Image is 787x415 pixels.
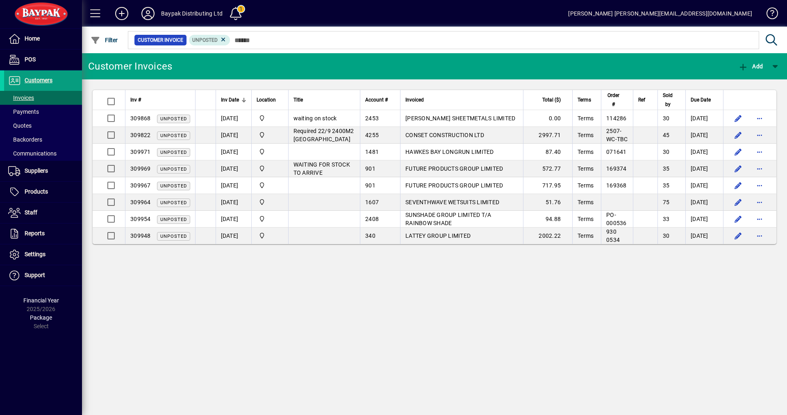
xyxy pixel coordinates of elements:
span: Inv # [130,95,141,104]
a: Reports [4,223,82,244]
span: Package [30,314,52,321]
span: Baypak - Onekawa [257,147,283,156]
div: Invoiced [405,95,518,104]
button: Edit [732,196,745,209]
span: 309868 [130,115,151,122]
td: [DATE] [216,110,251,127]
span: Quotes [8,122,32,129]
span: Filter [91,37,118,43]
td: [DATE] [685,110,723,127]
span: Invoiced [405,95,424,104]
a: Invoices [4,91,82,105]
span: Baypak - Onekawa [257,214,283,223]
span: 901 [365,165,375,172]
span: Terms [578,115,594,122]
span: Settings [25,251,45,257]
button: Edit [732,129,745,142]
span: 169374 [606,165,627,172]
span: waiting on stock [293,115,337,122]
span: Unposted [160,116,187,122]
span: Support [25,272,45,278]
span: Baypak - Onekawa [257,114,283,123]
span: 114286 [606,115,627,122]
span: 2408 [365,216,379,222]
span: Terms [578,132,594,138]
span: Terms [578,182,594,189]
span: 340 [365,232,375,239]
td: [DATE] [685,127,723,144]
a: Home [4,29,82,49]
button: More options [753,196,766,209]
button: Edit [732,145,745,158]
td: [DATE] [216,194,251,211]
td: 2002.22 [523,228,572,244]
span: 309954 [130,216,151,222]
span: Total ($) [542,95,561,104]
button: Edit [732,112,745,125]
span: [PERSON_NAME] SHEETMETALS LIMITED [405,115,515,122]
div: Title [293,95,355,104]
span: Terms [578,149,594,155]
td: 51.76 [523,194,572,211]
span: 901 [365,182,375,189]
div: Account # [365,95,395,104]
span: Unposted [192,37,218,43]
a: Staff [4,203,82,223]
div: Inv Date [221,95,246,104]
span: 071641 [606,149,627,155]
span: Customers [25,77,52,83]
span: SEVENTHWAVE WETSUITS LIMITED [405,199,499,205]
td: 717.95 [523,177,572,194]
span: FUTURE PRODUCTS GROUP LIMITED [405,182,503,189]
span: Financial Year [23,297,59,304]
a: Support [4,265,82,286]
td: 94.88 [523,211,572,228]
span: 4255 [365,132,379,138]
button: Add [736,59,765,74]
span: Inv Date [221,95,239,104]
span: Baypak - Onekawa [257,164,283,173]
a: Payments [4,105,82,119]
span: Sold by [663,91,673,109]
a: Communications [4,147,82,160]
span: 75 [663,199,670,205]
a: Quotes [4,119,82,133]
td: 2997.71 [523,127,572,144]
button: Profile [135,6,161,21]
div: Due Date [691,95,718,104]
span: Baypak - Onekawa [257,198,283,207]
span: Title [293,95,303,104]
span: Account # [365,95,388,104]
td: [DATE] [685,177,723,194]
div: [PERSON_NAME] [PERSON_NAME][EMAIL_ADDRESS][DOMAIN_NAME] [568,7,752,20]
a: POS [4,50,82,70]
span: 309969 [130,165,151,172]
span: 2507-WC-TBC [606,128,628,142]
span: Payments [8,108,39,115]
span: CONSET CONSTRUCTION LTD [405,132,484,138]
span: 309967 [130,182,151,189]
span: 35 [663,182,670,189]
td: [DATE] [216,228,251,244]
td: [DATE] [685,194,723,211]
td: [DATE] [216,211,251,228]
td: [DATE] [685,160,723,177]
button: Filter [89,33,120,47]
span: WAITING FOR STOCK TO ARRIVE [293,161,350,176]
div: Ref [638,95,653,104]
span: 309822 [130,132,151,138]
mat-chip: Customer Invoice Status: Unposted [189,35,230,45]
div: Inv # [130,95,190,104]
span: 309948 [130,232,151,239]
span: 33 [663,216,670,222]
button: Edit [732,212,745,226]
span: 30 [663,115,670,122]
button: More options [753,179,766,192]
div: Customer Invoices [88,60,172,73]
span: Backorders [8,136,42,143]
span: HAWKES BAY LONGRUN LIMITED [405,149,494,155]
td: [DATE] [685,228,723,244]
span: Home [25,35,40,42]
span: Due Date [691,95,711,104]
span: Unposted [160,217,187,222]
